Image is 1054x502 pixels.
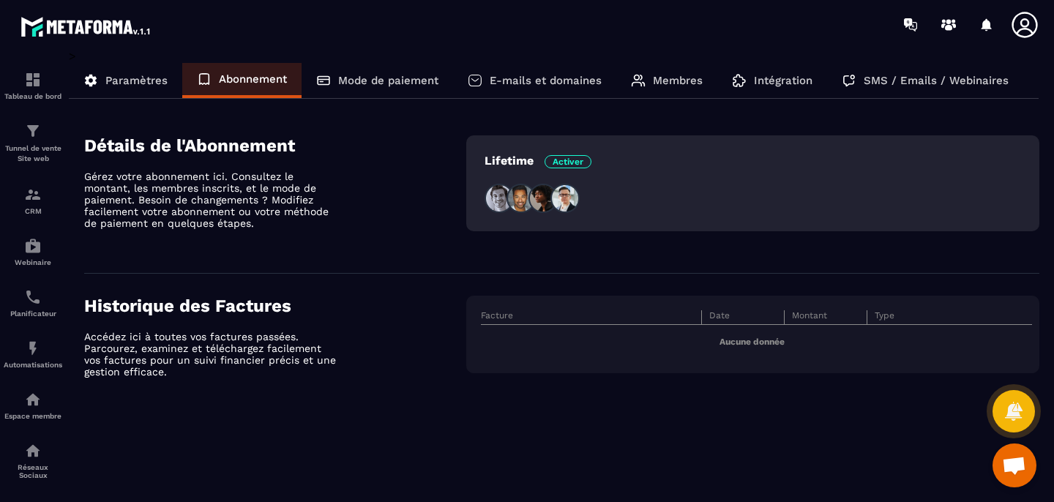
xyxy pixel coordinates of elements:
p: Webinaire [4,258,62,266]
p: Accédez ici à toutes vos factures passées. Parcourez, examinez et téléchargez facilement vos fact... [84,331,340,378]
th: Montant [784,310,867,325]
p: Membres [653,74,703,87]
a: formationformationTunnel de vente Site web [4,111,62,175]
a: automationsautomationsAutomatisations [4,329,62,380]
a: formationformationTableau de bord [4,60,62,111]
img: formation [24,71,42,89]
p: Gérez votre abonnement ici. Consultez le montant, les membres inscrits, et le mode de paiement. B... [84,171,340,229]
img: logo [20,13,152,40]
img: automations [24,340,42,357]
img: formation [24,122,42,140]
p: E-mails et domaines [490,74,602,87]
a: formationformationCRM [4,175,62,226]
p: Espace membre [4,412,62,420]
p: Intégration [754,74,812,87]
img: social-network [24,442,42,460]
span: Activer [545,155,591,168]
a: schedulerschedulerPlanificateur [4,277,62,329]
div: > [69,49,1039,422]
th: Facture [481,310,701,325]
img: scheduler [24,288,42,306]
img: automations [24,237,42,255]
a: social-networksocial-networkRéseaux Sociaux [4,431,62,490]
img: people3 [528,184,558,213]
th: Date [701,310,784,325]
p: Mode de paiement [338,74,438,87]
p: Paramètres [105,74,168,87]
p: Tunnel de vente Site web [4,143,62,164]
p: Réseaux Sociaux [4,463,62,479]
div: Ouvrir le chat [993,443,1036,487]
p: Abonnement [219,72,287,86]
h4: Historique des Factures [84,296,466,316]
h4: Détails de l'Abonnement [84,135,466,156]
img: formation [24,186,42,203]
td: Aucune donnée [481,325,1032,359]
p: Tableau de bord [4,92,62,100]
img: people4 [550,184,580,213]
a: automationsautomationsWebinaire [4,226,62,277]
th: Type [867,310,1032,325]
p: Lifetime [485,154,591,168]
a: automationsautomationsEspace membre [4,380,62,431]
img: people1 [485,184,514,213]
p: CRM [4,207,62,215]
p: Automatisations [4,361,62,369]
img: automations [24,391,42,408]
p: Planificateur [4,310,62,318]
p: SMS / Emails / Webinaires [864,74,1009,87]
img: people2 [507,184,536,213]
